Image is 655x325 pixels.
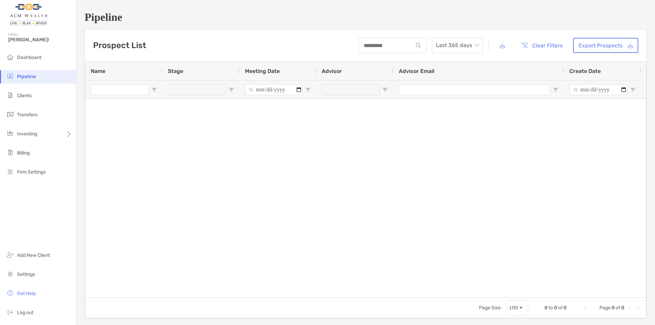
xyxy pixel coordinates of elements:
img: dashboard icon [6,53,14,61]
img: firm-settings icon [6,167,14,176]
span: Pipeline [17,74,36,79]
h3: Prospect List [93,41,146,50]
span: 0 [554,305,557,311]
div: Last Page [635,305,641,311]
div: 100 [509,305,518,311]
span: Dashboard [17,55,41,60]
img: investing icon [6,129,14,137]
img: input icon [416,43,421,48]
span: Settings [17,271,35,277]
div: Page Size: [479,305,502,311]
span: Page [599,305,611,311]
span: Log out [17,310,33,315]
span: of [616,305,620,311]
span: of [558,305,563,311]
span: Firm Settings [17,169,46,175]
img: Zoe Logo [8,3,49,27]
span: Add New Client [17,252,50,258]
span: [PERSON_NAME]! [8,37,72,43]
div: Page Size [506,300,528,316]
img: logout icon [6,308,14,316]
img: get-help icon [6,289,14,297]
a: Export Prospects [573,38,638,53]
img: clients icon [6,91,14,99]
div: Previous Page [591,305,597,311]
img: add_new_client icon [6,251,14,259]
h1: Pipeline [85,11,647,24]
img: settings icon [6,270,14,278]
span: to [549,305,553,311]
span: 0 [544,305,548,311]
button: Clear Filters [516,38,568,53]
img: billing icon [6,148,14,157]
span: 0 [564,305,567,311]
img: transfers icon [6,110,14,118]
span: Billing [17,150,30,156]
img: pipeline icon [6,72,14,80]
div: First Page [583,305,588,311]
span: Get Help [17,291,36,296]
span: Transfers [17,112,38,118]
span: Clients [17,93,32,99]
span: 0 [612,305,615,311]
span: 0 [621,305,624,311]
span: Last 365 days [436,38,479,53]
div: Next Page [627,305,632,311]
span: Investing [17,131,37,137]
